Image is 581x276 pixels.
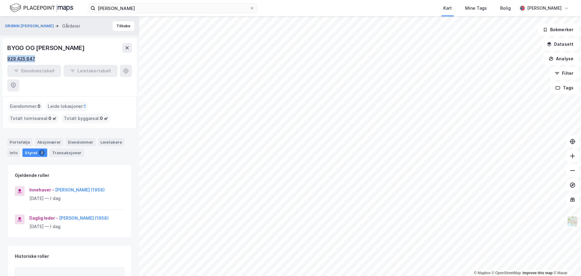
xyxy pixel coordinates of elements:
[10,3,73,13] img: logo.f888ab2527a4732fd821a326f86c7f29.svg
[8,101,43,111] div: Eiendommer :
[492,271,521,275] a: OpenStreetMap
[523,271,553,275] a: Improve this map
[551,247,581,276] div: Kontrollprogram for chat
[7,43,86,53] div: BYGG OG [PERSON_NAME]
[98,138,124,146] div: Leietakere
[7,148,20,157] div: Info
[538,24,579,36] button: Bokmerker
[465,5,487,12] div: Mine Tags
[62,22,80,30] div: Gårdeier
[84,103,86,110] span: 1
[61,114,110,123] div: Totalt byggareal :
[100,115,108,122] span: 0 ㎡
[567,216,578,227] img: Z
[474,271,491,275] a: Mapbox
[48,115,57,122] span: 0 ㎡
[550,82,579,94] button: Tags
[542,38,579,50] button: Datasett
[500,5,511,12] div: Bolig
[8,114,59,123] div: Totalt tomteareal :
[39,150,45,156] div: 2
[29,195,124,202] div: [DATE] — I dag
[15,172,49,179] div: Gjeldende roller
[50,148,84,157] div: Transaksjoner
[35,138,63,146] div: Aksjonærer
[7,138,32,146] div: Portefølje
[113,21,134,31] button: Tilbake
[527,5,562,12] div: [PERSON_NAME]
[7,55,35,62] div: 929 425 847
[45,101,88,111] div: Leide lokasjoner :
[95,4,250,13] input: Søk på adresse, matrikkel, gårdeiere, leietakere eller personer
[22,148,47,157] div: Styret
[551,247,581,276] iframe: Chat Widget
[443,5,452,12] div: Kart
[5,23,55,29] button: GRØNN [PERSON_NAME]
[29,223,124,230] div: [DATE] — I dag
[550,67,579,79] button: Filter
[66,138,96,146] div: Eiendommer
[38,103,41,110] span: 0
[543,53,579,65] button: Analyse
[15,253,49,260] div: Historiske roller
